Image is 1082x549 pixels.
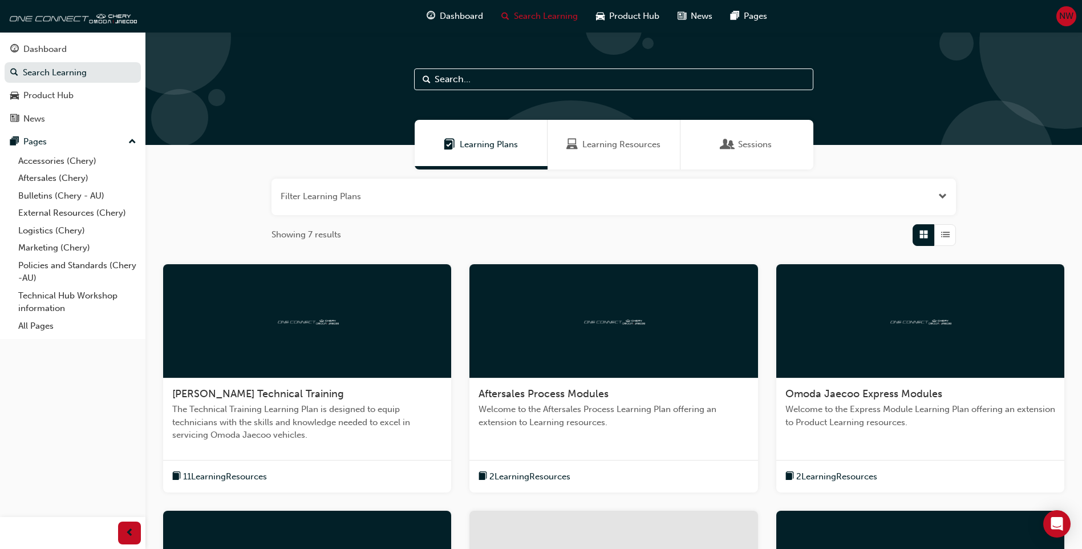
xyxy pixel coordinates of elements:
[5,62,141,83] a: Search Learning
[596,9,605,23] span: car-icon
[938,190,947,203] button: Open the filter
[776,264,1064,493] a: oneconnectOmoda Jaecoo Express ModulesWelcome to the Express Module Learning Plan offering an ext...
[785,470,794,484] span: book-icon
[1059,10,1073,23] span: NW
[469,264,757,493] a: oneconnectAftersales Process ModulesWelcome to the Aftersales Process Learning Plan offering an e...
[492,5,587,28] a: search-iconSearch Learning
[479,470,487,484] span: book-icon
[5,39,141,60] a: Dashboard
[6,5,137,27] img: oneconnect
[582,138,660,151] span: Learning Resources
[566,138,578,151] span: Learning Resources
[889,315,951,326] img: oneconnect
[14,257,141,287] a: Policies and Standards (Chery -AU)
[10,45,19,55] span: guage-icon
[479,470,570,484] button: book-icon2LearningResources
[414,68,813,90] input: Search...
[183,470,267,483] span: 11 Learning Resources
[14,287,141,317] a: Technical Hub Workshop information
[587,5,668,28] a: car-iconProduct Hub
[128,135,136,150] span: up-icon
[5,131,141,152] button: Pages
[14,239,141,257] a: Marketing (Chery)
[479,403,748,429] span: Welcome to the Aftersales Process Learning Plan offering an extension to Learning resources.
[1043,510,1071,538] div: Open Intercom Messenger
[10,91,19,101] span: car-icon
[14,152,141,170] a: Accessories (Chery)
[691,10,712,23] span: News
[722,138,734,151] span: Sessions
[785,403,1055,429] span: Welcome to the Express Module Learning Plan offering an extension to Product Learning resources.
[172,387,344,400] span: [PERSON_NAME] Technical Training
[668,5,722,28] a: news-iconNews
[548,120,680,169] a: Learning ResourcesLearning Resources
[722,5,776,28] a: pages-iconPages
[172,403,442,442] span: The Technical Training Learning Plan is designed to equip technicians with the skills and knowled...
[489,470,570,483] span: 2 Learning Resources
[172,470,181,484] span: book-icon
[271,228,341,241] span: Showing 7 results
[10,68,18,78] span: search-icon
[14,317,141,335] a: All Pages
[423,73,431,86] span: Search
[10,114,19,124] span: news-icon
[14,169,141,187] a: Aftersales (Chery)
[460,138,518,151] span: Learning Plans
[14,222,141,240] a: Logistics (Chery)
[514,10,578,23] span: Search Learning
[23,135,47,148] div: Pages
[10,137,19,147] span: pages-icon
[5,37,141,131] button: DashboardSearch LearningProduct HubNews
[440,10,483,23] span: Dashboard
[415,120,548,169] a: Learning PlansLearning Plans
[23,89,74,102] div: Product Hub
[785,470,877,484] button: book-icon2LearningResources
[23,112,45,126] div: News
[5,108,141,130] a: News
[23,43,67,56] div: Dashboard
[919,228,928,241] span: Grid
[738,138,772,151] span: Sessions
[731,9,739,23] span: pages-icon
[609,10,659,23] span: Product Hub
[744,10,767,23] span: Pages
[479,387,609,400] span: Aftersales Process Modules
[1056,6,1076,26] button: NW
[427,9,435,23] span: guage-icon
[276,315,339,326] img: oneconnect
[941,228,950,241] span: List
[14,187,141,205] a: Bulletins (Chery - AU)
[501,9,509,23] span: search-icon
[796,470,877,483] span: 2 Learning Resources
[163,264,451,493] a: oneconnect[PERSON_NAME] Technical TrainingThe Technical Training Learning Plan is designed to equ...
[418,5,492,28] a: guage-iconDashboard
[678,9,686,23] span: news-icon
[444,138,455,151] span: Learning Plans
[14,204,141,222] a: External Resources (Chery)
[5,85,141,106] a: Product Hub
[582,315,645,326] img: oneconnect
[125,526,134,540] span: prev-icon
[172,470,267,484] button: book-icon11LearningResources
[785,387,942,400] span: Omoda Jaecoo Express Modules
[680,120,813,169] a: SessionsSessions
